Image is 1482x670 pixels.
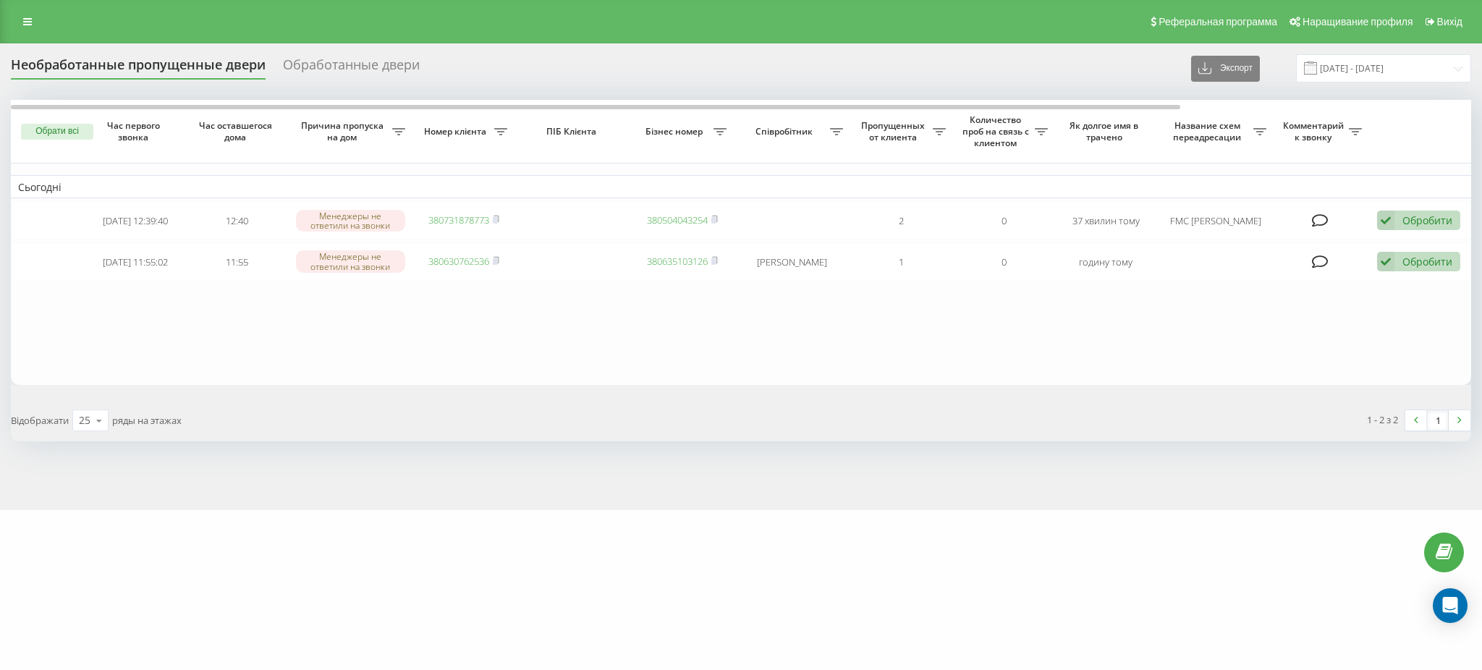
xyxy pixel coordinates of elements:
[757,255,827,268] font: [PERSON_NAME]
[310,210,390,232] font: Менеджеры не ответили на звонки
[1079,255,1132,268] font: годину тому
[1170,214,1261,227] font: FMC [PERSON_NAME]
[226,255,248,268] font: 11:55
[647,255,708,268] a: 380635103126
[428,255,489,268] a: 380630762536
[1303,16,1413,27] font: Наращивание профиля
[899,214,904,227] font: 2
[647,213,708,226] a: 380504043254
[35,126,79,136] font: Обрати всі
[1402,213,1452,227] font: Обробити
[1002,255,1007,268] font: 0
[310,250,390,272] font: Менеджеры не ответили на звонки
[1367,413,1398,426] font: 1 - 2 з 2
[199,119,272,143] font: Час оставшегося дома
[428,213,489,226] a: 380731878773
[1436,414,1441,427] font: 1
[103,214,168,227] font: [DATE] 12:39:40
[107,119,160,143] font: Час первого звонка
[1173,119,1241,143] font: Название схем переадресации
[18,180,62,194] font: Сьогодні
[283,56,420,73] font: Обработанные двери
[645,125,703,137] font: Бізнес номер
[1002,214,1007,227] font: 0
[899,255,904,268] font: 1
[546,125,596,137] font: ПІБ Клієнта
[11,56,266,73] font: Необработанные пропущенные двери
[1283,119,1344,143] font: Комментарий к звонку
[301,119,384,143] font: Причина пропуска на дом
[1191,56,1260,82] button: Экспорт
[1437,16,1462,27] font: Вихід
[755,125,813,137] font: Співробітник
[1072,214,1140,227] font: 37 хвилин тому
[1159,16,1277,27] font: Реферальная программа
[103,255,168,268] font: [DATE] 11:55:02
[11,414,69,427] font: Відображати
[962,114,1029,148] font: Количество проб на связь с клиентом
[1402,255,1452,268] font: Обробити
[1433,588,1468,623] div: Открытый Интерком Мессенджер
[861,119,925,143] font: Пропущенных от клиента
[1070,119,1138,143] font: Як долгое имя в трачено
[1220,63,1253,73] font: Экспорт
[112,414,182,427] font: ряды на этажах
[79,413,90,427] font: 25
[424,125,486,137] font: Номер клієнта
[21,124,93,140] button: Обрати всі
[226,214,248,227] font: 12:40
